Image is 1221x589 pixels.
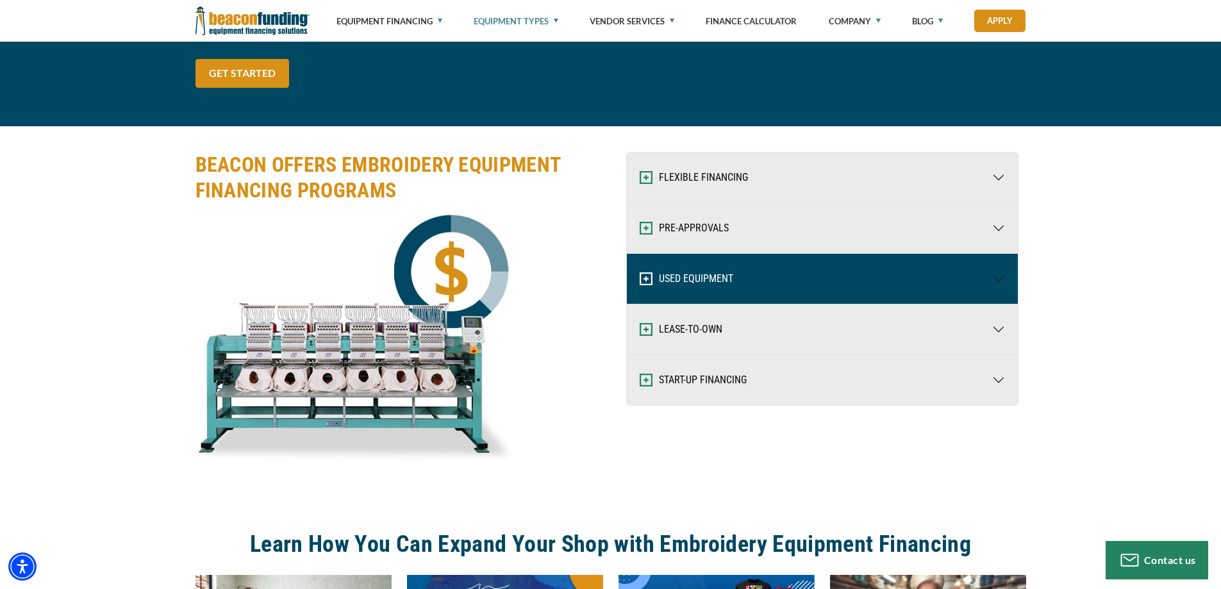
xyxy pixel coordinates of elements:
[640,374,652,386] img: Expand and Collapse Icon
[195,152,603,203] h3: BEACON OFFERS EMBROIDERY EQUIPMENT FINANCING PROGRAMS
[195,59,289,88] a: GET STARTED
[195,213,516,469] img: Embroidery machine
[195,533,1026,556] a: Learn How You Can Expand Your Shop with Embroidery Equipment Financing
[640,272,652,285] img: Expand and Collapse Icon
[8,552,37,581] div: Accessibility Menu
[640,171,652,184] img: Expand and Collapse Icon
[640,323,652,336] img: Expand and Collapse Icon
[974,10,1026,32] a: Apply
[627,254,1018,304] button: USED EQUIPMENT
[627,203,1018,253] button: PRE-APPROVALS
[640,222,652,235] img: Expand and Collapse Icon
[627,355,1018,405] button: START-UP FINANCING
[1144,554,1196,566] span: Contact us
[627,304,1018,354] button: LEASE-TO-OWN
[1106,541,1208,579] button: Contact us
[627,153,1018,203] button: FLEXIBLE FINANCING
